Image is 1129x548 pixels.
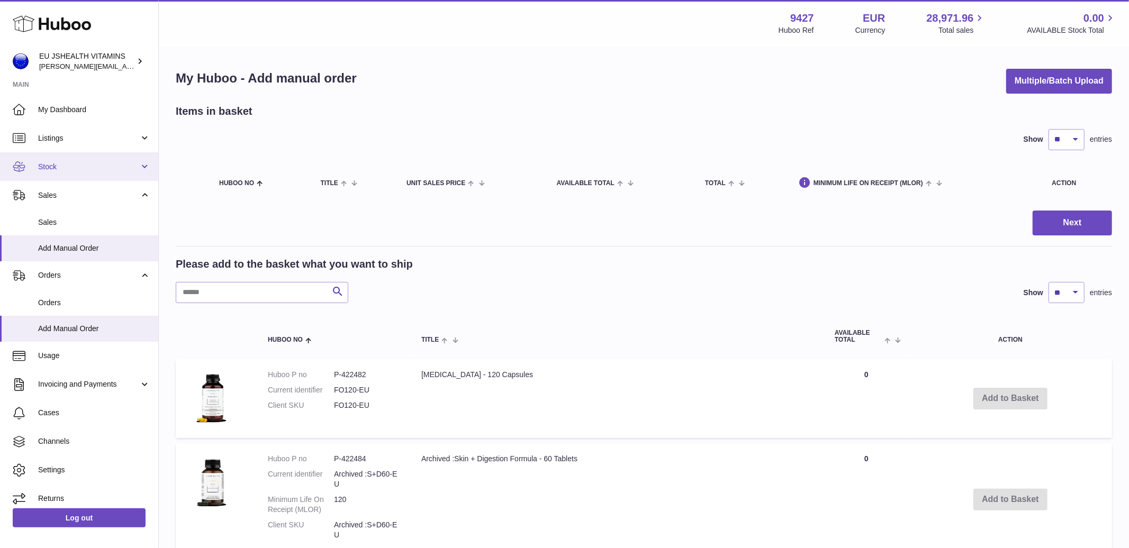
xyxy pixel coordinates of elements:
span: [PERSON_NAME][EMAIL_ADDRESS][DOMAIN_NAME] [39,62,212,70]
dd: 120 [334,495,400,515]
dd: P-422484 [334,454,400,464]
span: AVAILABLE Total [835,330,882,343]
dt: Huboo P no [268,370,334,380]
span: Listings [38,133,139,143]
span: Total sales [938,25,986,35]
span: Usage [38,351,150,361]
span: Huboo no [219,180,254,187]
div: Currency [855,25,886,35]
h2: Please add to the basket what you want to ship [176,257,413,271]
dd: Archived :S+D60-EU [334,469,400,489]
dd: FO120-EU [334,400,400,410]
label: Show [1024,288,1043,298]
button: Multiple/Batch Upload [1006,69,1112,94]
span: Total [705,180,726,187]
span: AVAILABLE Total [557,180,615,187]
img: Fish Oil - 120 Capsules [186,370,239,425]
span: 0.00 [1083,11,1104,25]
span: entries [1090,288,1112,298]
span: Invoicing and Payments [38,379,139,389]
button: Next [1033,211,1112,235]
span: Settings [38,465,150,475]
span: Orders [38,298,150,308]
span: entries [1090,134,1112,144]
a: Log out [13,508,146,527]
label: Show [1024,134,1043,144]
strong: 9427 [790,11,814,25]
img: Archived :Skin + Digestion Formula - 60 Tablets [186,454,239,509]
span: Add Manual Order [38,324,150,334]
dt: Minimum Life On Receipt (MLOR) [268,495,334,515]
td: [MEDICAL_DATA] - 120 Capsules [411,359,824,438]
dt: Huboo P no [268,454,334,464]
div: EU JSHEALTH VITAMINS [39,51,134,71]
dt: Current identifier [268,469,334,489]
span: My Dashboard [38,105,150,115]
span: Sales [38,217,150,227]
div: Huboo Ref [779,25,814,35]
img: laura@jessicasepel.com [13,53,29,69]
a: 0.00 AVAILABLE Stock Total [1027,11,1116,35]
span: Cases [38,408,150,418]
th: Action [909,319,1112,354]
span: Add Manual Order [38,243,150,253]
span: Unit Sales Price [407,180,465,187]
h1: My Huboo - Add manual order [176,70,357,87]
span: Returns [38,494,150,504]
dt: Client SKU [268,520,334,540]
span: Channels [38,436,150,446]
h2: Items in basket [176,104,252,118]
span: Sales [38,190,139,200]
span: Huboo no [268,336,303,343]
dt: Current identifier [268,385,334,395]
span: Title [321,180,338,187]
span: 28,971.96 [926,11,973,25]
dt: Client SKU [268,400,334,410]
span: Title [421,336,439,343]
dd: Archived :S+D60-EU [334,520,400,540]
span: Orders [38,270,139,280]
a: 28,971.96 Total sales [926,11,986,35]
td: 0 [824,359,909,438]
div: Action [1052,180,1101,187]
strong: EUR [863,11,885,25]
dd: P-422482 [334,370,400,380]
dd: FO120-EU [334,385,400,395]
span: AVAILABLE Stock Total [1027,25,1116,35]
span: Minimum Life On Receipt (MLOR) [814,180,923,187]
span: Stock [38,162,139,172]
